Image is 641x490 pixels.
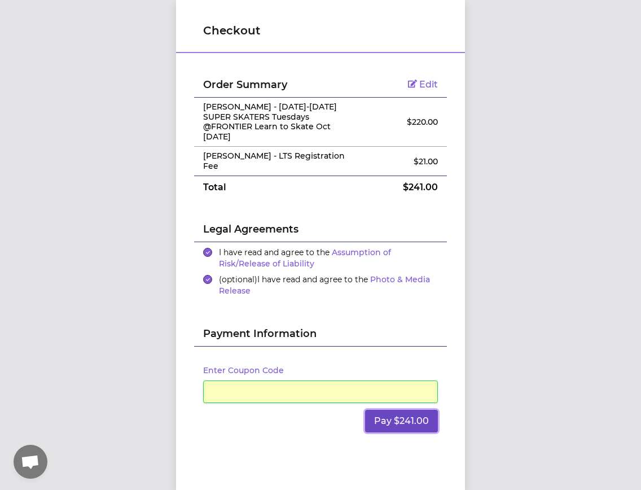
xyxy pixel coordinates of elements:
[203,102,354,142] p: [PERSON_NAME] - [DATE]-[DATE] SUPER SKATERS Tuesdays @FRONTIER Learn to Skate Oct [DATE]
[219,274,430,296] span: I have read and agree to the
[372,156,438,167] p: $ 21.00
[203,77,354,93] h2: Order Summary
[203,23,438,38] h1: Checkout
[372,181,438,194] p: $ 241.00
[365,410,438,432] button: Pay $241.00
[372,116,438,128] p: $ 220.00
[203,221,438,242] h2: Legal Agreements
[194,176,363,199] td: Total
[14,445,47,479] div: Open chat
[419,79,438,90] span: Edit
[203,326,438,346] h2: Payment Information
[203,365,284,376] button: Enter Coupon Code
[210,387,431,397] iframe: Secure card payment input frame
[219,247,391,269] span: I have read and agree to the
[203,151,354,171] p: [PERSON_NAME] - LTS Registration Fee
[219,274,257,285] span: (optional)
[408,79,438,90] a: Edit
